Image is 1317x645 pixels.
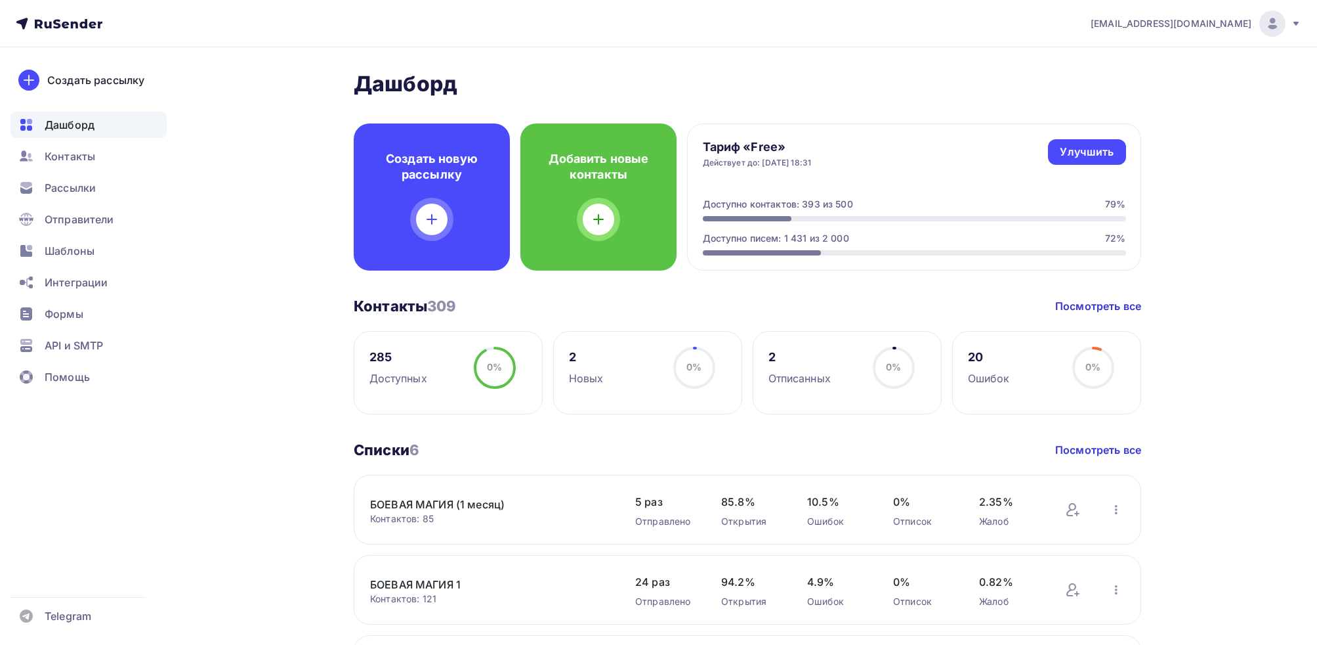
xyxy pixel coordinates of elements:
[721,574,781,590] span: 94.2%
[10,112,167,138] a: Дашборд
[427,298,456,315] span: 309
[807,515,867,528] div: Ошибок
[979,595,1039,608] div: Жалоб
[370,512,609,525] div: Контактов: 85
[569,349,604,365] div: 2
[703,198,853,211] div: Доступно контактов: 393 из 500
[686,361,701,372] span: 0%
[45,211,114,227] span: Отправители
[354,71,1141,97] h2: Дашборд
[703,232,849,245] div: Доступно писем: 1 431 из 2 000
[893,574,953,590] span: 0%
[1085,361,1100,372] span: 0%
[1055,298,1141,314] a: Посмотреть все
[47,72,144,88] div: Создать рассылку
[635,515,695,528] div: Отправлено
[703,139,812,155] h4: Тариф «Free»
[45,243,94,259] span: Шаблоны
[10,143,167,169] a: Контакты
[721,494,781,510] span: 85.8%
[886,361,901,372] span: 0%
[768,349,831,365] div: 2
[10,175,167,201] a: Рассылки
[807,494,867,510] span: 10.5%
[10,238,167,264] a: Шаблоны
[45,338,103,353] span: API и SMTP
[370,592,609,606] div: Контактов: 121
[369,349,427,365] div: 285
[45,369,90,385] span: Помощь
[45,180,96,196] span: Рассылки
[370,577,593,592] a: БОЕВАЯ МАГИЯ 1
[375,151,489,183] h4: Создать новую рассылку
[635,595,695,608] div: Отправлено
[893,494,953,510] span: 0%
[893,595,953,608] div: Отписок
[487,361,502,372] span: 0%
[635,494,695,510] span: 5 раз
[721,595,781,608] div: Открытия
[10,206,167,233] a: Отправители
[968,370,1010,386] div: Ошибок
[1055,442,1141,458] a: Посмотреть все
[45,275,108,290] span: Интеграции
[45,117,94,133] span: Дашборд
[807,574,867,590] span: 4.9%
[1091,17,1251,30] span: [EMAIL_ADDRESS][DOMAIN_NAME]
[893,515,953,528] div: Отписок
[569,370,604,386] div: Новых
[768,370,831,386] div: Отписанных
[1091,11,1301,37] a: [EMAIL_ADDRESS][DOMAIN_NAME]
[1105,232,1125,245] div: 72%
[45,608,91,624] span: Telegram
[635,574,695,590] span: 24 раз
[354,441,419,459] h3: Списки
[807,595,867,608] div: Ошибок
[979,574,1039,590] span: 0.82%
[541,151,656,183] h4: Добавить новые контакты
[10,301,167,327] a: Формы
[703,158,812,168] div: Действует до: [DATE] 18:31
[45,148,95,164] span: Контакты
[45,306,83,322] span: Формы
[409,441,419,458] span: 6
[370,497,593,512] a: БОЕВАЯ МАГИЯ (1 месяц)
[369,370,427,386] div: Доступных
[354,297,457,315] h3: Контакты
[968,349,1010,365] div: 20
[1105,198,1125,211] div: 79%
[979,494,1039,510] span: 2.35%
[1060,145,1114,160] div: Улучшить
[721,515,781,528] div: Открытия
[979,515,1039,528] div: Жалоб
